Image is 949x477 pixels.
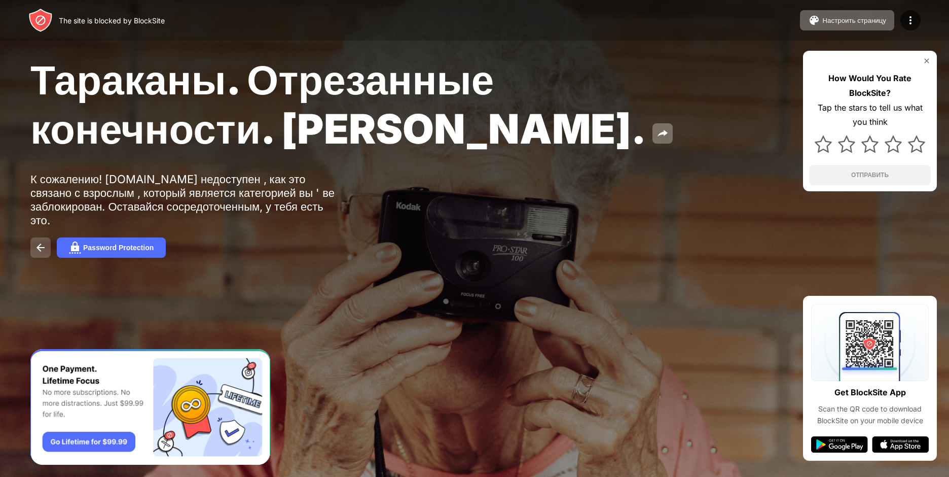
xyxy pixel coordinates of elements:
[923,57,931,65] img: rate-us-close.svg
[59,16,165,25] div: The site is blocked by BlockSite
[34,242,47,254] img: back.svg
[885,135,902,153] img: star.svg
[908,135,925,153] img: star.svg
[809,71,931,100] div: How Would You Rate BlockSite?
[30,55,646,153] span: Тараканы. Отрезанные конечности. [PERSON_NAME].
[811,304,929,381] img: qrcode.svg
[838,135,855,153] img: star.svg
[904,14,917,26] img: menu-icon.svg
[808,14,820,26] img: pallet.svg
[809,100,931,130] div: Tap the stars to tell us what you think
[656,127,669,140] img: share.svg
[30,173,344,227] div: К сожалению! [DOMAIN_NAME] недоступен , как это связано с взрослым , который является категорией ...
[30,349,270,465] iframe: Banner
[28,8,53,32] img: header-logo.svg
[809,165,931,185] button: ОТПРАВИТЬ
[69,242,81,254] img: password.svg
[83,244,154,252] div: Password Protection
[811,403,929,426] div: Scan the QR code to download BlockSite on your mobile device
[861,135,879,153] img: star.svg
[800,10,894,30] button: Настроить страницу
[822,17,886,24] div: Настроить страницу
[811,436,868,453] img: google-play.svg
[57,237,166,258] button: Password Protection
[834,385,906,400] div: Get BlockSite App
[815,135,832,153] img: star.svg
[872,436,929,453] img: app-store.svg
